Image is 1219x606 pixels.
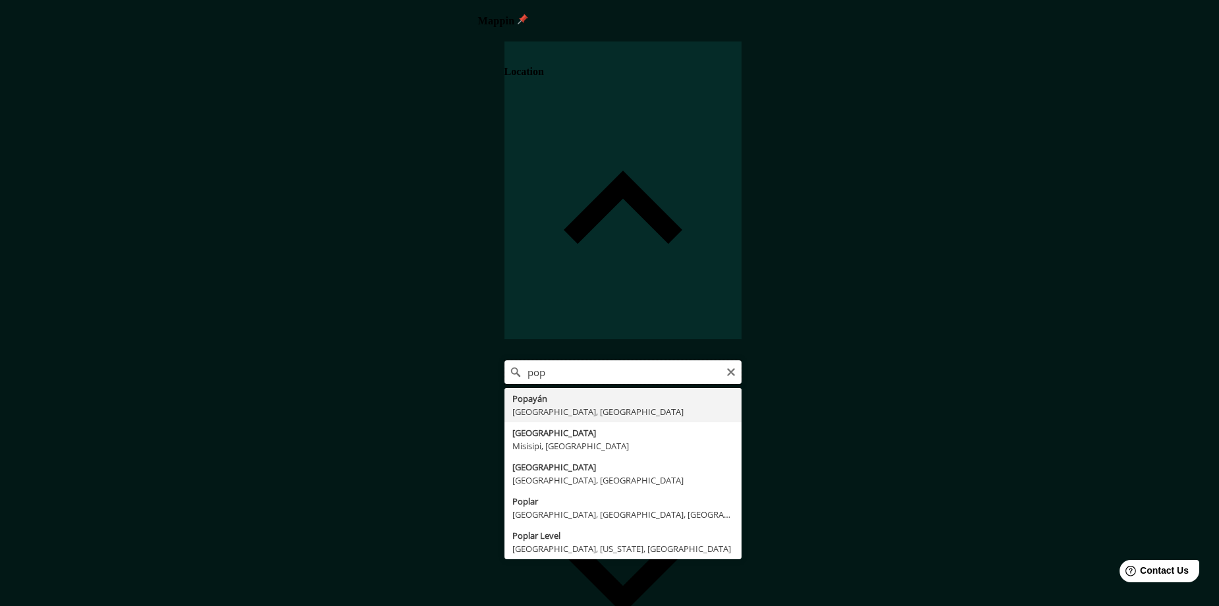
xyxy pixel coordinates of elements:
[512,542,734,555] div: [GEOGRAPHIC_DATA], [US_STATE], [GEOGRAPHIC_DATA]
[512,392,734,405] div: Popayán
[512,426,734,439] div: [GEOGRAPHIC_DATA]
[1102,555,1205,592] iframe: Help widget launcher
[512,495,734,508] div: Poplar
[512,405,734,418] div: [GEOGRAPHIC_DATA], [GEOGRAPHIC_DATA]
[512,508,734,521] div: [GEOGRAPHIC_DATA], [GEOGRAPHIC_DATA], [GEOGRAPHIC_DATA]
[512,474,734,487] div: [GEOGRAPHIC_DATA], [GEOGRAPHIC_DATA]
[504,41,742,340] div: Location
[512,460,734,474] div: [GEOGRAPHIC_DATA]
[504,360,742,384] input: Pick your city or area
[478,14,742,27] h4: Mappin
[512,529,734,542] div: Poplar Level
[726,365,736,377] button: Clear
[518,14,528,24] img: pin-icon.png
[512,439,734,453] div: Misisipi, [GEOGRAPHIC_DATA]
[504,66,544,78] h4: Location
